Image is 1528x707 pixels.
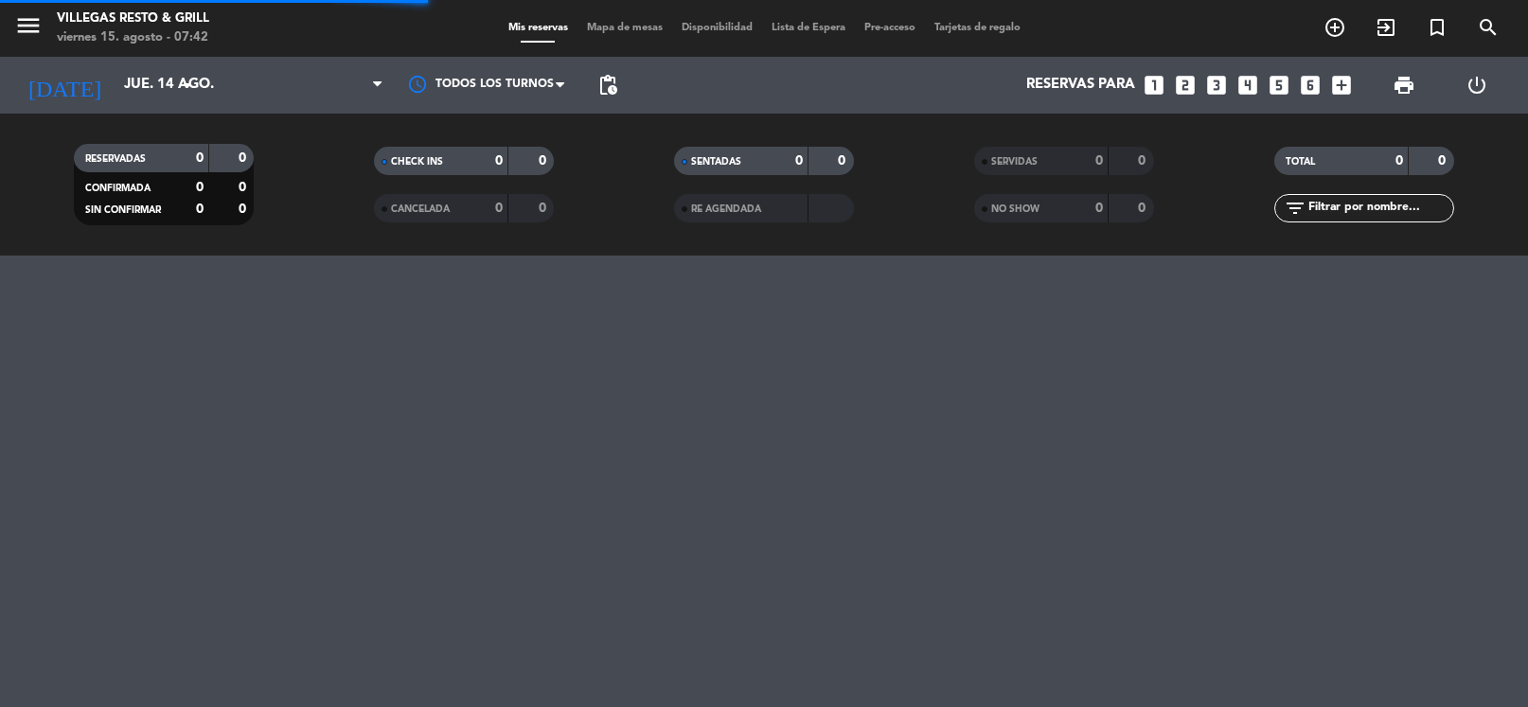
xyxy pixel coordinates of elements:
strong: 0 [495,202,503,215]
span: SERVIDAS [991,157,1038,167]
span: SIN CONFIRMAR [85,205,161,215]
div: LOG OUT [1441,57,1515,114]
strong: 0 [239,181,250,194]
strong: 0 [1095,154,1103,168]
strong: 0 [795,154,803,168]
i: power_settings_new [1466,74,1488,97]
div: Villegas Resto & Grill [57,9,209,28]
i: menu [14,11,43,40]
i: filter_list [1284,197,1306,220]
span: Pre-acceso [855,23,925,33]
span: Lista de Espera [762,23,855,33]
span: RESERVADAS [85,154,146,164]
span: Tarjetas de regalo [925,23,1030,33]
span: pending_actions [596,74,619,97]
i: add_circle_outline [1324,16,1346,39]
span: Mis reservas [499,23,577,33]
span: TOTAL [1286,157,1315,167]
strong: 0 [838,154,849,168]
strong: 0 [1138,202,1149,215]
button: menu [14,11,43,46]
strong: 0 [1095,202,1103,215]
i: add_box [1329,73,1354,97]
strong: 0 [539,202,550,215]
strong: 0 [539,154,550,168]
i: looks_6 [1298,73,1323,97]
span: CANCELADA [391,204,450,214]
span: print [1393,74,1415,97]
span: CHECK INS [391,157,443,167]
i: [DATE] [14,64,115,106]
span: SENTADAS [691,157,741,167]
strong: 0 [196,151,204,165]
i: arrow_drop_down [176,74,199,97]
i: looks_4 [1235,73,1260,97]
i: turned_in_not [1426,16,1448,39]
i: looks_3 [1204,73,1229,97]
strong: 0 [239,203,250,216]
span: Disponibilidad [672,23,762,33]
strong: 0 [239,151,250,165]
strong: 0 [1395,154,1403,168]
strong: 0 [495,154,503,168]
i: looks_5 [1267,73,1291,97]
span: NO SHOW [991,204,1039,214]
i: looks_two [1173,73,1198,97]
span: Mapa de mesas [577,23,672,33]
i: search [1477,16,1500,39]
i: exit_to_app [1375,16,1397,39]
i: looks_one [1142,73,1166,97]
strong: 0 [196,181,204,194]
span: CONFIRMADA [85,184,151,193]
input: Filtrar por nombre... [1306,198,1453,219]
strong: 0 [196,203,204,216]
span: Reservas para [1026,77,1135,94]
div: viernes 15. agosto - 07:42 [57,28,209,47]
strong: 0 [1138,154,1149,168]
span: RE AGENDADA [691,204,761,214]
strong: 0 [1438,154,1449,168]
